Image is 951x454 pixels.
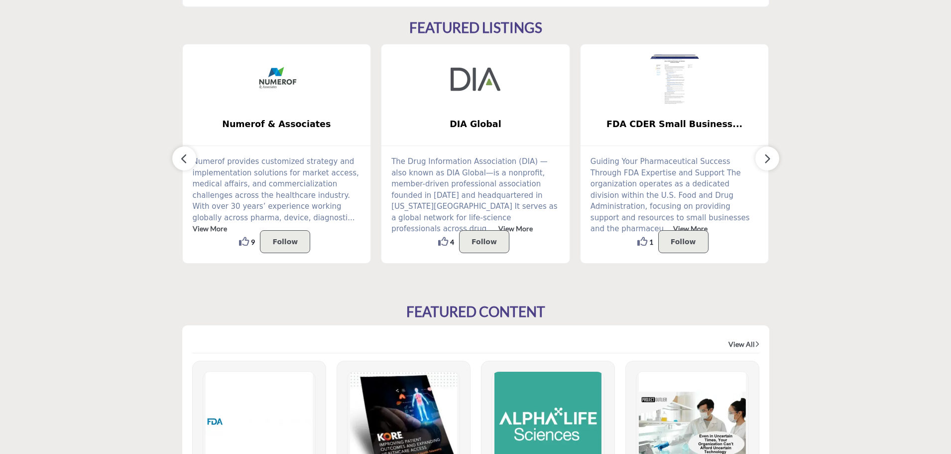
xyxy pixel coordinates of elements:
a: FDA CDER Small Business... [581,111,769,138]
button: Follow [260,230,310,253]
p: Follow [671,236,696,248]
p: Follow [472,236,497,248]
img: Numerof & Associates [251,54,301,104]
span: ... [348,213,355,222]
span: 1 [649,237,653,247]
span: Numerof & Associates [198,118,356,131]
button: Follow [658,230,709,253]
p: Numerof provides customized strategy and implementation solutions for market access, medical affa... [193,156,361,235]
a: DIA Global [381,111,570,138]
p: The Drug Information Association (DIA) —also known as DIA Global—is a nonprofit, member-driven pr... [391,156,560,235]
span: ... [489,224,496,233]
button: Follow [459,230,509,253]
a: View All [728,339,759,349]
span: FDA CDER Small Business... [595,118,754,131]
span: DIA Global [396,118,555,131]
span: 9 [251,237,255,247]
p: Follow [272,236,298,248]
a: Numerof & Associates [183,111,371,138]
p: Guiding Your Pharmaceutical Success Through FDA Expertise and Support The organization operates a... [591,156,759,235]
span: 4 [450,237,454,247]
h2: FEATURED LISTINGS [409,19,542,36]
a: View More [498,224,533,233]
img: DIA Global [451,54,500,104]
a: View More [193,224,227,233]
a: View More [673,224,708,233]
b: DIA Global [396,111,555,138]
b: Numerof & Associates [198,111,356,138]
h2: FEATURED CONTENT [406,303,545,320]
img: FDA CDER Small Business and Industry Assistance (SBIA) [650,54,700,104]
span: ... [664,224,671,233]
b: FDA CDER Small Business and Industry Assistance (SBIA) [595,111,754,138]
